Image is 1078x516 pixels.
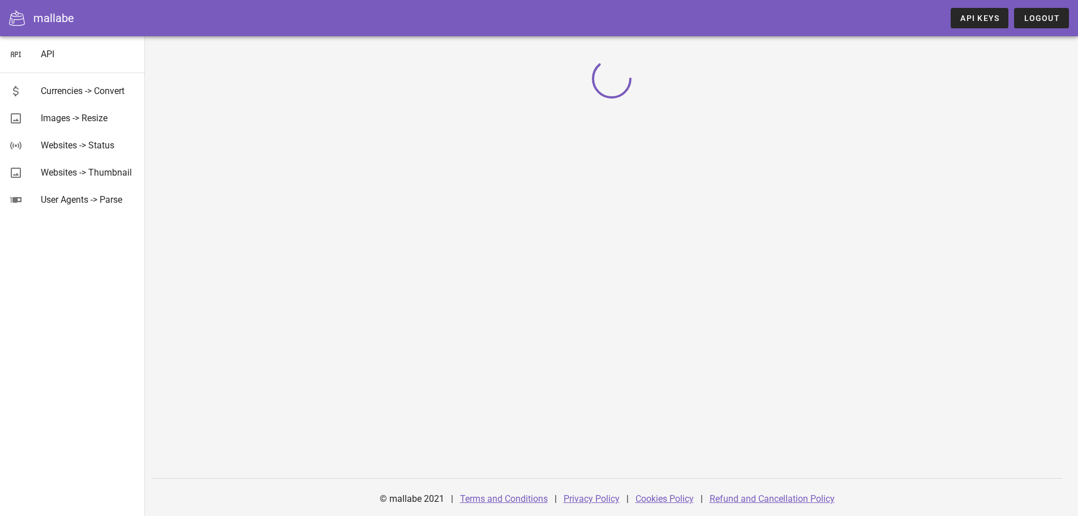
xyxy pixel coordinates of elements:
[41,113,136,123] div: Images -> Resize
[41,167,136,178] div: Websites -> Thumbnail
[701,485,703,513] div: |
[710,493,835,504] a: Refund and Cancellation Policy
[1023,14,1060,23] span: Logout
[951,8,1008,28] a: API Keys
[626,485,629,513] div: |
[1014,8,1069,28] button: Logout
[564,493,620,504] a: Privacy Policy
[635,493,694,504] a: Cookies Policy
[41,140,136,151] div: Websites -> Status
[460,493,548,504] a: Terms and Conditions
[33,10,74,27] div: mallabe
[451,485,453,513] div: |
[41,49,136,59] div: API
[960,14,999,23] span: API Keys
[41,194,136,205] div: User Agents -> Parse
[373,485,451,513] div: © mallabe 2021
[41,86,136,96] div: Currencies -> Convert
[555,485,557,513] div: |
